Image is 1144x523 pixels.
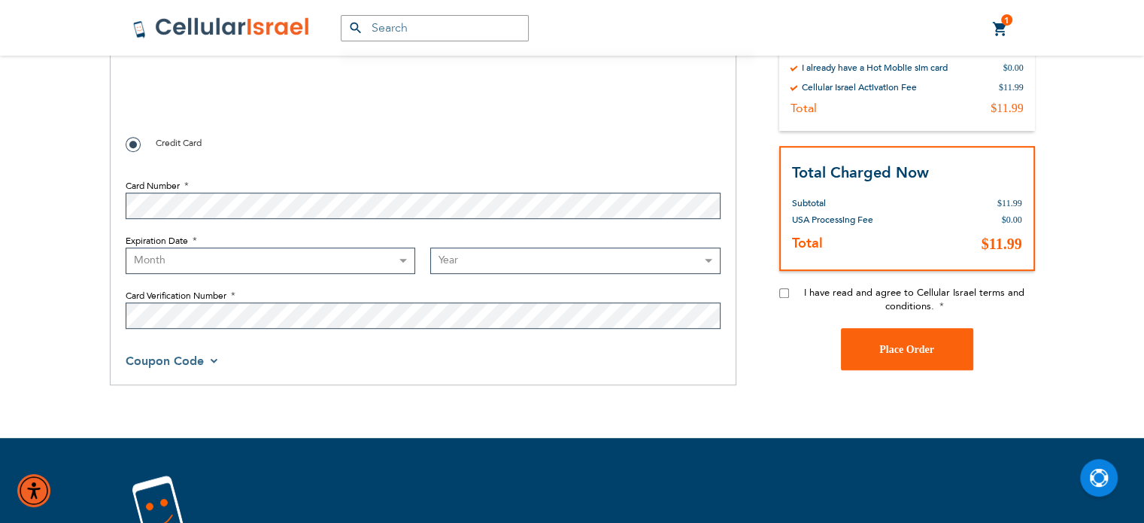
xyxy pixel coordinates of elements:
[126,290,226,302] span: Card Verification Number
[792,214,873,226] span: USA Processing Fee
[1002,214,1022,225] span: $0.00
[126,64,354,123] iframe: reCAPTCHA
[792,162,929,182] strong: Total Charged Now
[802,81,917,93] div: Cellular Israel Activation Fee
[126,235,188,247] span: Expiration Date
[802,61,948,73] div: I already have a Hot Moblie sim card
[1003,61,1024,73] div: $0.00
[792,184,909,211] th: Subtotal
[792,234,823,253] strong: Total
[804,286,1024,313] span: I have read and agree to Cellular Israel terms and conditions.
[991,100,1023,115] div: $11.99
[341,15,529,41] input: Search
[879,343,934,354] span: Place Order
[790,100,817,115] div: Total
[1004,14,1009,26] span: 1
[126,353,204,369] span: Coupon Code
[156,137,202,149] span: Credit Card
[841,328,973,370] button: Place Order
[132,17,311,39] img: Cellular Israel Logo
[126,180,180,192] span: Card Number
[17,474,50,507] div: Accessibility Menu
[992,20,1009,38] a: 1
[982,236,1022,252] span: $11.99
[999,81,1024,93] div: $11.99
[997,198,1022,208] span: $11.99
